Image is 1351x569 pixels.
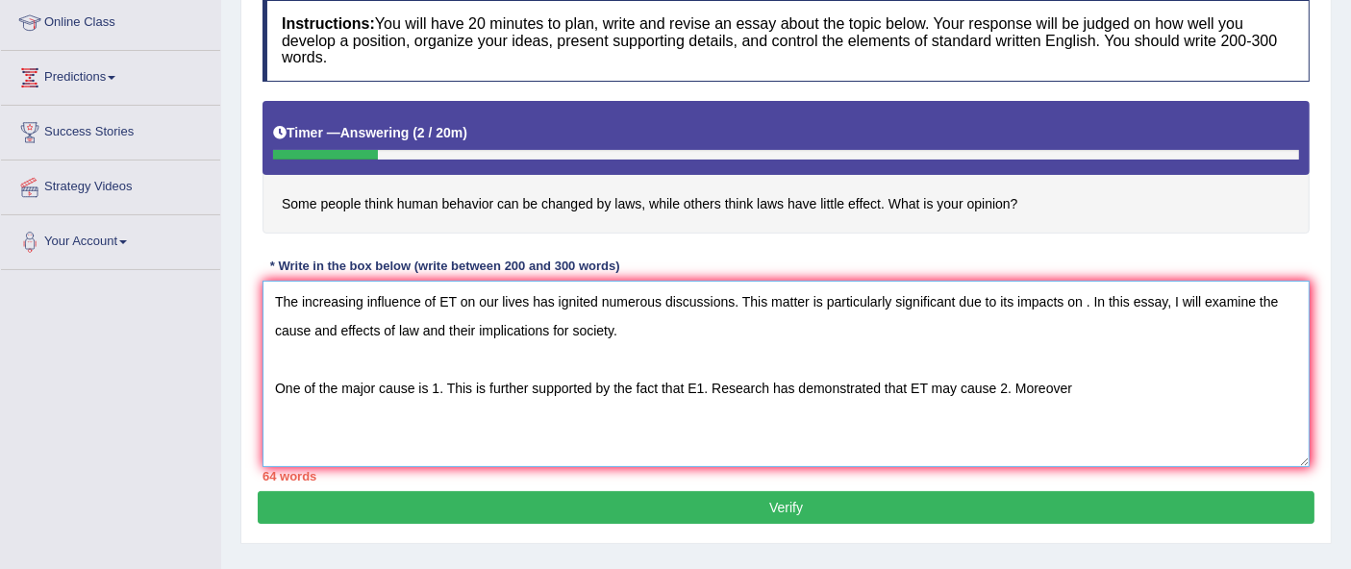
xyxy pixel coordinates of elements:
a: Your Account [1,215,220,263]
b: Instructions: [282,15,375,32]
h5: Timer — [273,126,467,140]
div: * Write in the box below (write between 200 and 300 words) [263,258,627,276]
a: Predictions [1,51,220,99]
button: Verify [258,491,1314,524]
a: Success Stories [1,106,220,154]
b: ( [413,125,417,140]
b: 2 / 20m [417,125,463,140]
a: Strategy Videos [1,161,220,209]
div: 64 words [263,467,1310,485]
b: ) [463,125,467,140]
b: Answering [340,125,410,140]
